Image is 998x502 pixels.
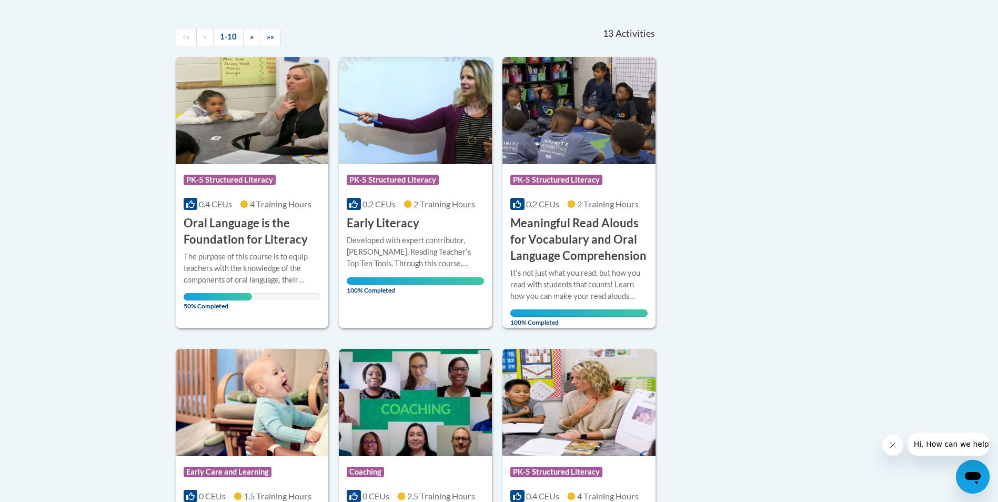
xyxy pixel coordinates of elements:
span: PK-5 Structured Literacy [347,175,439,185]
div: Itʹs not just what you read, but how you read with students that counts! Learn how you can make y... [510,267,648,302]
a: Next [243,28,260,46]
span: 0.2 CEUs [526,199,559,209]
span: Early Care and Learning [184,467,271,477]
iframe: Message from company [908,433,990,456]
h3: Meaningful Read Alouds for Vocabulary and Oral Language Comprehension [510,215,648,264]
h3: Early Literacy [347,215,419,232]
img: Course Logo [176,57,329,164]
span: « [203,32,207,41]
div: Your progress [347,277,484,285]
span: 0 CEUs [362,491,389,501]
span: » [250,32,254,41]
span: »» [267,32,274,41]
span: Coaching [347,467,384,477]
span: 13 [603,28,613,39]
iframe: Close message [882,435,903,456]
span: 0.2 CEUs [362,199,396,209]
a: 1-10 [213,28,244,46]
div: Developed with expert contributor, [PERSON_NAME], Reading Teacherʹs Top Ten Tools. Through this c... [347,235,484,269]
h3: Oral Language is the Foundation for Literacy [184,215,321,248]
div: The purpose of this course is to equip teachers with the knowledge of the components of oral lang... [184,251,321,286]
a: Course LogoPK-5 Structured Literacy0.2 CEUs2 Training Hours Early LiteracyDeveloped with expert c... [339,57,492,328]
span: 100% Completed [347,277,484,294]
span: PK-5 Structured Literacy [184,175,276,185]
span: 2.5 Training Hours [407,491,475,501]
img: Course Logo [502,57,656,164]
img: Course Logo [176,349,329,456]
img: Course Logo [502,349,656,456]
span: 100% Completed [510,309,648,326]
span: 0.4 CEUs [526,491,559,501]
span: Activities [616,28,655,39]
span: 50% Completed [184,293,252,310]
a: Course LogoPK-5 Structured Literacy0.4 CEUs4 Training Hours Oral Language is the Foundation for L... [176,57,329,328]
span: PK-5 Structured Literacy [510,467,602,477]
span: 1.5 Training Hours [244,491,311,501]
a: End [260,28,281,46]
span: 0.4 CEUs [199,199,232,209]
a: Course LogoPK-5 Structured Literacy0.2 CEUs2 Training Hours Meaningful Read Alouds for Vocabulary... [502,57,656,328]
span: «« [183,32,190,41]
span: PK-5 Structured Literacy [510,175,602,185]
img: Course Logo [339,57,492,164]
span: 4 Training Hours [250,199,311,209]
span: Hi. How can we help? [6,7,85,16]
a: Previous [196,28,214,46]
span: 2 Training Hours [577,199,639,209]
span: 2 Training Hours [414,199,475,209]
iframe: Button to launch messaging window [956,460,990,494]
img: Course Logo [339,349,492,456]
a: Begining [176,28,197,46]
span: 4 Training Hours [577,491,639,501]
div: Your progress [184,293,252,300]
div: Your progress [510,309,648,317]
span: 0 CEUs [199,491,226,501]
